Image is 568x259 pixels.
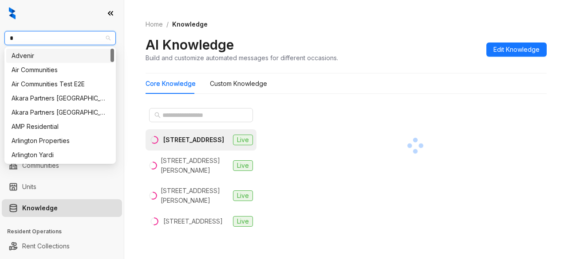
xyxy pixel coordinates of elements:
[2,178,122,196] li: Units
[161,156,229,175] div: [STREET_ADDRESS][PERSON_NAME]
[22,178,36,196] a: Units
[22,237,70,255] a: Rent Collections
[163,216,223,226] div: [STREET_ADDRESS]
[12,122,109,131] div: AMP Residential
[233,216,253,227] span: Live
[146,79,196,89] div: Core Knowledge
[6,134,114,148] div: Arlington Properties
[7,228,124,236] h3: Resident Operations
[493,45,540,54] span: Edit Knowledge
[22,157,59,174] a: Communities
[166,19,169,29] li: /
[6,91,114,105] div: Akara Partners Nashville
[12,65,109,75] div: Air Communities
[146,53,338,62] div: Build and customize automated messages for different occasions.
[6,77,114,91] div: Air Communities Test E2E
[6,63,114,77] div: Air Communities
[2,157,122,174] li: Communities
[12,108,109,117] div: Akara Partners [GEOGRAPHIC_DATA]
[233,160,253,171] span: Live
[12,93,109,103] div: Akara Partners [GEOGRAPHIC_DATA]
[12,150,109,160] div: Arlington Yardi
[486,43,547,57] button: Edit Knowledge
[2,199,122,217] li: Knowledge
[210,79,267,89] div: Custom Knowledge
[144,19,165,29] a: Home
[6,105,114,120] div: Akara Partners Phoenix
[163,135,224,145] div: [STREET_ADDRESS]
[2,119,122,136] li: Collections
[2,237,122,255] li: Rent Collections
[2,97,122,115] li: Leasing
[2,59,122,77] li: Leads
[233,135,253,145] span: Live
[6,49,114,63] div: Advenir
[12,51,109,61] div: Advenir
[172,20,208,28] span: Knowledge
[233,190,253,201] span: Live
[146,36,234,53] h2: AI Knowledge
[12,136,109,146] div: Arlington Properties
[12,79,109,89] div: Air Communities Test E2E
[154,112,161,118] span: search
[161,186,229,205] div: [STREET_ADDRESS][PERSON_NAME]
[6,120,114,134] div: AMP Residential
[6,148,114,162] div: Arlington Yardi
[22,199,58,217] a: Knowledge
[9,7,16,19] img: logo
